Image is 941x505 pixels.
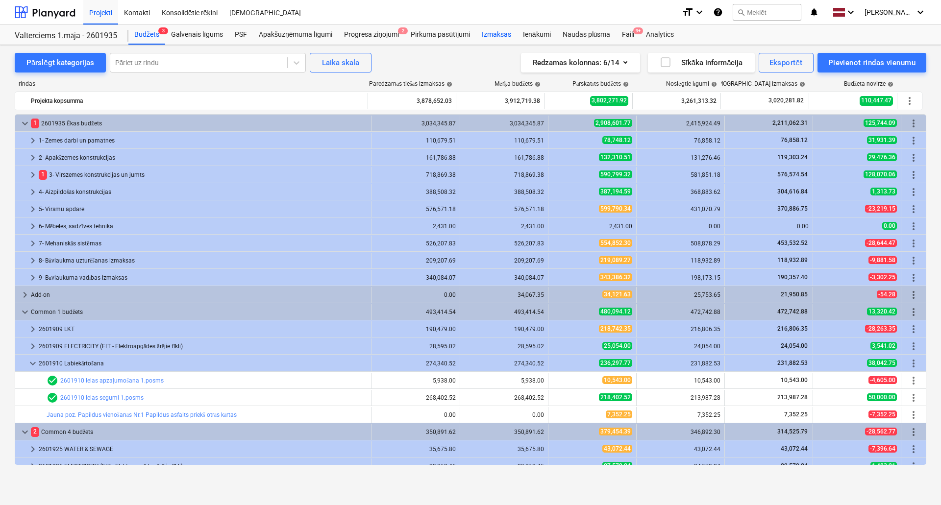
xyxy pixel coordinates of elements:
span: 43,072.44 [780,445,809,452]
div: 35,675.80 [464,446,544,453]
span: 1,313.73 [870,188,897,195]
span: keyboard_arrow_down [27,358,39,369]
div: 28,595.02 [376,343,456,350]
div: 268,402.52 [376,394,456,401]
span: 50,000.00 [867,393,897,401]
div: 198,173.15 [641,274,720,281]
div: 110,679.51 [464,137,544,144]
div: 508,878.29 [641,240,720,247]
span: 21,950.85 [780,291,809,298]
div: 43,072.44 [641,446,720,453]
div: 2- Apakšzemes konstrukcijas [39,150,368,166]
div: 10,543.00 [641,377,720,384]
span: 9+ [633,27,643,34]
button: Laika skala [310,53,371,72]
span: 43,072.44 [602,445,632,453]
span: 576,574.54 [776,171,809,178]
a: Analytics [640,25,680,45]
a: PSF [229,25,253,45]
div: Add-on [31,287,368,303]
span: 1 [31,119,39,128]
div: 0.00 [376,411,456,418]
span: 76,858.12 [780,137,809,144]
button: Sīkāka informācija [648,53,755,72]
span: Vairāk darbību [908,169,919,181]
span: Vairāk darbību [908,340,919,352]
span: Vairāk darbību [908,409,919,421]
div: Redzamas kolonnas : 6/14 [533,56,628,69]
div: Pirkuma pasūtījumi [405,25,476,45]
i: keyboard_arrow_down [915,6,926,18]
span: -28,263.35 [865,325,897,333]
div: 28,595.02 [464,343,544,350]
div: Budžeta novirze [844,80,893,88]
span: Vairāk darbību [908,358,919,369]
div: Faili [616,25,640,45]
div: 29,062.45 [464,463,544,470]
a: Progresa ziņojumi2 [338,25,405,45]
span: Vairāk darbību [908,255,919,266]
span: 3,020,281.82 [768,96,805,105]
span: keyboard_arrow_right [27,169,39,181]
div: 209,207.69 [464,257,544,264]
span: 31,931.39 [867,136,897,144]
span: -23,219.15 [865,205,897,213]
div: 431,070.79 [641,206,720,213]
div: 24,054.00 [641,343,720,350]
span: 219,089.27 [599,256,632,264]
div: 118,932.89 [641,257,720,264]
div: 5- Virsmu apdare [39,201,368,217]
div: 581,851.18 [641,171,720,178]
span: -54.28 [877,290,897,298]
button: Eksportēt [759,53,814,72]
span: -4,605.00 [868,376,897,384]
span: Vairāk darbību [904,95,916,107]
div: 340,084.07 [376,274,456,281]
span: keyboard_arrow_right [27,203,39,215]
span: 213,987.28 [776,394,809,401]
span: Vairāk darbību [908,186,919,198]
span: 27,579.24 [602,462,632,470]
div: 0.00 [464,411,544,418]
div: rindas [15,80,369,88]
div: 25,753.65 [641,291,720,298]
div: Common 4 budžets [31,424,368,440]
span: 1 [39,170,47,179]
span: keyboard_arrow_right [27,323,39,335]
span: 387,194.59 [599,188,632,195]
span: Vairāk darbību [908,306,919,318]
div: 9- Būvlaukuma vadības izmaksas [39,270,368,286]
div: Budžets [128,25,165,45]
span: 453,532.52 [776,240,809,246]
span: Vairāk darbību [908,118,919,129]
i: format_size [682,6,693,18]
span: 10,543.00 [602,376,632,384]
span: search [737,8,745,16]
a: Jauna poz. Papildus vienošanās Nr.1 Papildus asfalts priekš otrās kārtas [47,411,237,418]
div: Noslēgtie līgumi [666,80,717,88]
span: keyboard_arrow_right [27,255,39,266]
div: Izmaksas [476,25,517,45]
span: -7,352.25 [868,410,897,418]
span: Vairāk darbību [908,220,919,232]
div: 368,883.62 [641,189,720,195]
button: Pievienot rindas vienumu [817,53,926,72]
div: Paredzamās tiešās izmaksas [369,80,452,88]
span: 78,748.12 [602,136,632,144]
span: 29,476.36 [867,153,897,161]
span: Rindas vienumam ir 2 PSF [47,375,58,386]
span: Vairāk darbību [908,392,919,404]
button: Meklēt [733,4,801,21]
span: help [886,81,893,87]
span: 379,454.39 [599,428,632,435]
span: 236,297.77 [599,359,632,367]
span: help [533,81,541,87]
span: 7,352.25 [783,411,809,418]
div: 8- Būvlaukma uzturēšanas izmaksas [39,253,368,268]
button: Redzamas kolonnas:6/14 [521,53,640,72]
div: 2,431.00 [376,223,456,230]
div: Laika skala [322,56,359,69]
div: 576,571.18 [464,206,544,213]
i: keyboard_arrow_down [693,6,705,18]
i: notifications [809,6,819,18]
